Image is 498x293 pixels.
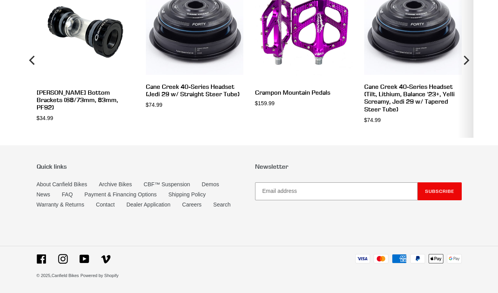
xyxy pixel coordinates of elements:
a: News [37,191,50,198]
a: CBF™ Suspension [144,181,190,187]
p: Newsletter [255,163,462,170]
a: Dealer Application [126,201,170,208]
button: Subscribe [418,182,462,200]
a: Search [213,201,230,208]
a: Payment & Financing Options [85,191,157,198]
a: Powered by Shopify [80,273,119,278]
a: Archive Bikes [99,181,132,187]
a: FAQ [62,191,73,198]
a: Demos [202,181,219,187]
a: Canfield Bikes [51,273,79,278]
small: © 2025, [37,273,79,278]
a: About Canfield Bikes [37,181,87,187]
a: Warranty & Returns [37,201,84,208]
input: Email address [255,182,418,200]
a: Shipping Policy [168,191,206,198]
a: Contact [96,201,115,208]
span: Subscribe [425,188,454,194]
p: Quick links [37,163,243,170]
a: Careers [182,201,202,208]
